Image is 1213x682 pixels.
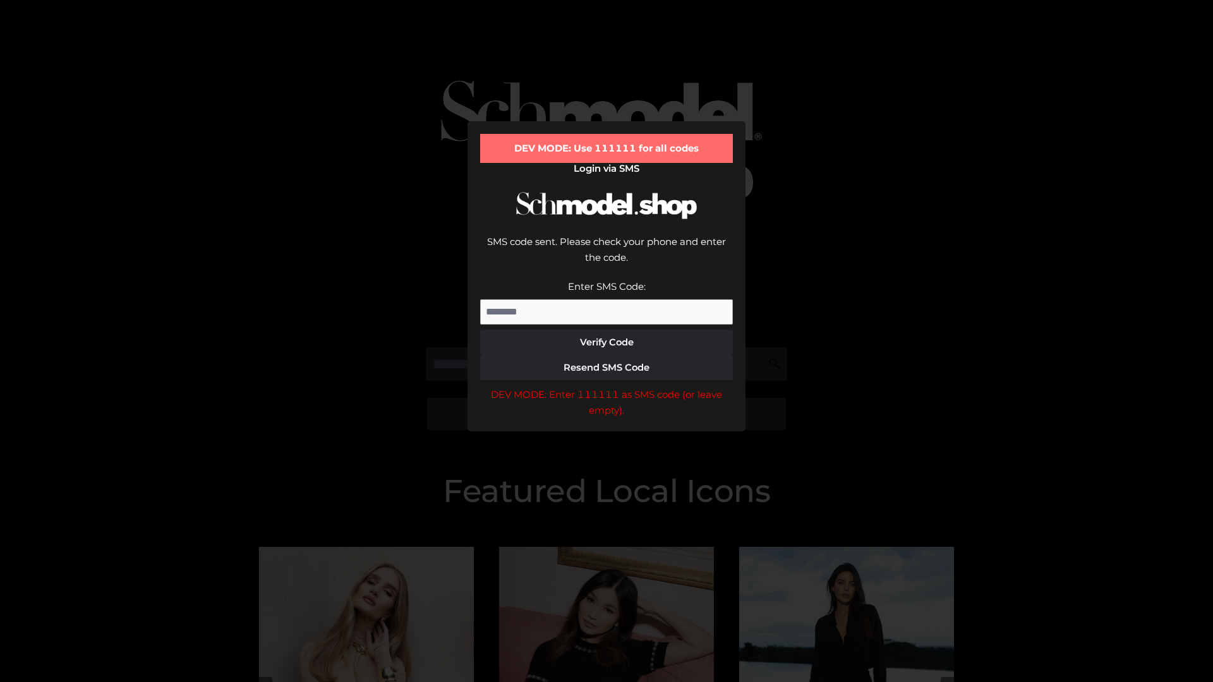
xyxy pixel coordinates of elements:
[480,134,733,163] div: DEV MODE: Use 111111 for all codes
[568,280,646,292] label: Enter SMS Code:
[480,355,733,380] button: Resend SMS Code
[480,330,733,355] button: Verify Code
[512,181,701,230] img: Schmodel Logo
[480,234,733,278] div: SMS code sent. Please check your phone and enter the code.
[480,386,733,419] div: DEV MODE: Enter 111111 as SMS code (or leave empty).
[480,163,733,174] h2: Login via SMS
